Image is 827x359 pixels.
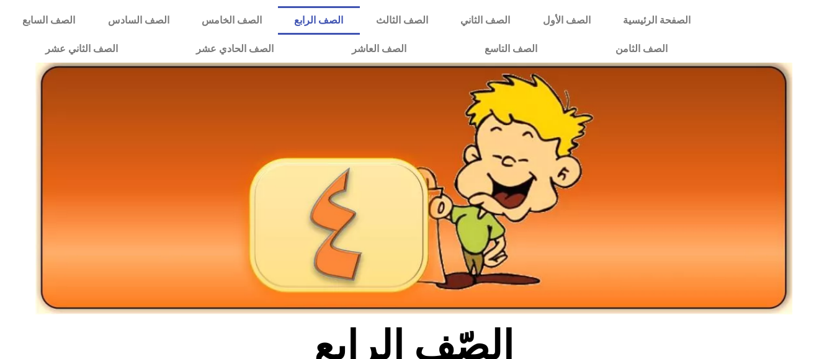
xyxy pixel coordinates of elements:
[186,6,278,35] a: الصف الخامس
[278,6,359,35] a: الصف الرابع
[360,6,444,35] a: الصف الثالث
[576,35,707,63] a: الصف الثامن
[444,6,526,35] a: الصف الثاني
[313,35,445,63] a: الصف العاشر
[445,35,576,63] a: الصف التاسع
[91,6,185,35] a: الصف السادس
[6,6,91,35] a: الصف السابع
[607,6,707,35] a: الصفحة الرئيسية
[6,35,157,63] a: الصف الثاني عشر
[526,6,606,35] a: الصف الأول
[157,35,313,63] a: الصف الحادي عشر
